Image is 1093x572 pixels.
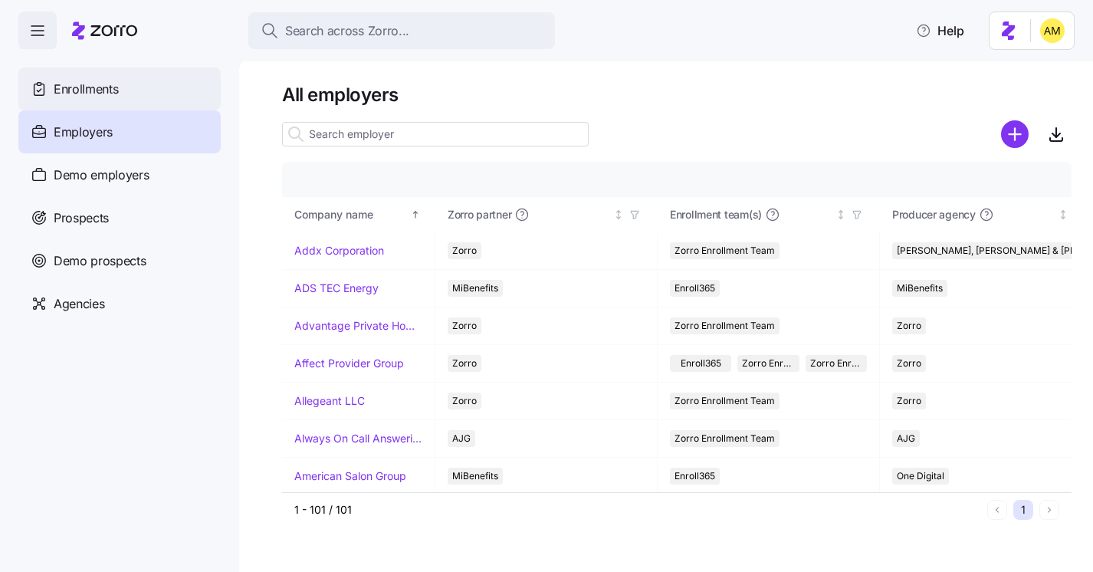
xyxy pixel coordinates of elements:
span: Enrollment team(s) [670,207,762,222]
div: 1 - 101 / 101 [294,502,981,518]
a: Addx Corporation [294,243,384,258]
span: Zorro [452,355,477,372]
span: Enroll365 [675,280,715,297]
span: Zorro [452,317,477,334]
span: Zorro [452,393,477,409]
span: Zorro [897,317,921,334]
img: dfaaf2f2725e97d5ef9e82b99e83f4d7 [1040,18,1065,43]
span: Help [916,21,964,40]
span: AJG [452,430,471,447]
span: Zorro Enrollment Experts [810,355,862,372]
span: Demo employers [54,166,149,185]
a: Prospects [18,196,221,239]
button: 1 [1013,500,1033,520]
a: Affect Provider Group [294,356,404,371]
button: Next page [1039,500,1059,520]
div: Not sorted [613,209,624,220]
a: Enrollments [18,67,221,110]
div: Not sorted [835,209,846,220]
span: Zorro Enrollment Team [742,355,794,372]
span: Employers [54,123,113,142]
button: Help [904,15,976,46]
span: MiBenefits [452,280,498,297]
span: Zorro Enrollment Team [675,317,775,334]
div: Sorted ascending [410,209,421,220]
span: Zorro partner [448,207,511,222]
span: Zorro [452,242,477,259]
a: Always On Call Answering Service [294,431,422,446]
span: AJG [897,430,915,447]
h1: All employers [282,83,1072,107]
button: Previous page [987,500,1007,520]
th: Zorro partnerNot sorted [435,197,658,232]
span: Agencies [54,294,104,314]
span: MiBenefits [452,468,498,485]
span: Zorro [897,393,921,409]
th: Enrollment team(s)Not sorted [658,197,880,232]
span: Zorro [897,355,921,372]
span: Enroll365 [681,355,721,372]
a: Demo employers [18,153,221,196]
svg: add icon [1001,120,1029,148]
span: Demo prospects [54,251,146,271]
a: Agencies [18,282,221,325]
span: Search across Zorro... [285,21,409,41]
a: Demo prospects [18,239,221,282]
span: Producer agency [892,207,976,222]
a: Employers [18,110,221,153]
span: MiBenefits [897,280,943,297]
button: Search across Zorro... [248,12,555,49]
span: Enrollments [54,80,118,99]
span: Zorro Enrollment Team [675,242,775,259]
a: ADS TEC Energy [294,281,379,296]
a: American Salon Group [294,468,406,484]
span: Prospects [54,209,109,228]
a: Allegeant LLC [294,393,365,409]
span: One Digital [897,468,944,485]
div: Company name [294,206,408,223]
div: Not sorted [1058,209,1068,220]
a: Advantage Private Home Care [294,318,422,334]
span: Zorro Enrollment Team [675,393,775,409]
span: Enroll365 [675,468,715,485]
th: Company nameSorted ascending [282,197,435,232]
input: Search employer [282,122,589,146]
span: Zorro Enrollment Team [675,430,775,447]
